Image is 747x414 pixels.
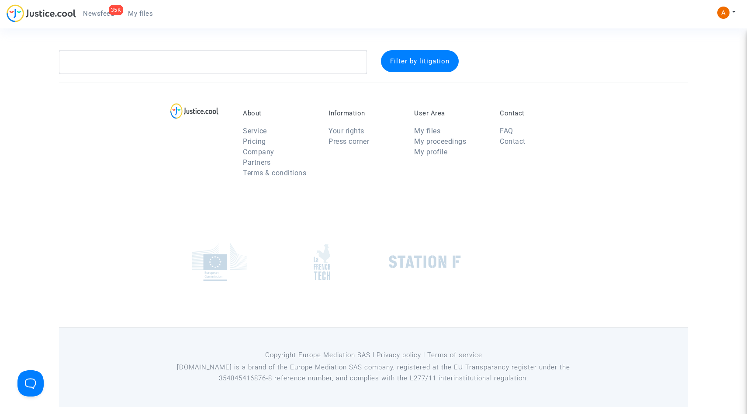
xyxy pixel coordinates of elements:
[76,7,121,20] a: 35KNewsfeed
[243,148,274,156] a: Company
[175,362,573,384] p: [DOMAIN_NAME] is a brand of the Europe Mediation SAS company, registered at the EU Transparancy r...
[175,350,573,361] p: Copyright Europe Mediation SAS l Privacy policy l Terms of service
[717,7,730,19] img: ACg8ocKVT9zOMzNaKO6PaRkgDqk03EFHy1P5Y5AL6ZaxNjCEAprSaQ=s96-c
[121,7,160,20] a: My files
[389,255,461,268] img: stationf.png
[500,137,526,146] a: Contact
[243,158,270,167] a: Partners
[414,109,487,117] p: User Area
[243,109,315,117] p: About
[17,370,44,397] iframe: Help Scout Beacon - Open
[7,4,76,22] img: jc-logo.svg
[83,10,114,17] span: Newsfeed
[243,169,306,177] a: Terms & conditions
[128,10,153,17] span: My files
[109,5,124,15] div: 35K
[314,244,330,281] img: french_tech.png
[390,57,450,65] span: Filter by litigation
[192,243,247,281] img: europe_commision.png
[414,137,466,146] a: My proceedings
[500,127,513,135] a: FAQ
[329,137,369,146] a: Press corner
[170,103,219,119] img: logo-lg.svg
[243,127,267,135] a: Service
[243,137,266,146] a: Pricing
[414,127,440,135] a: My files
[500,109,572,117] p: Contact
[329,127,364,135] a: Your rights
[329,109,401,117] p: Information
[414,148,447,156] a: My profile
